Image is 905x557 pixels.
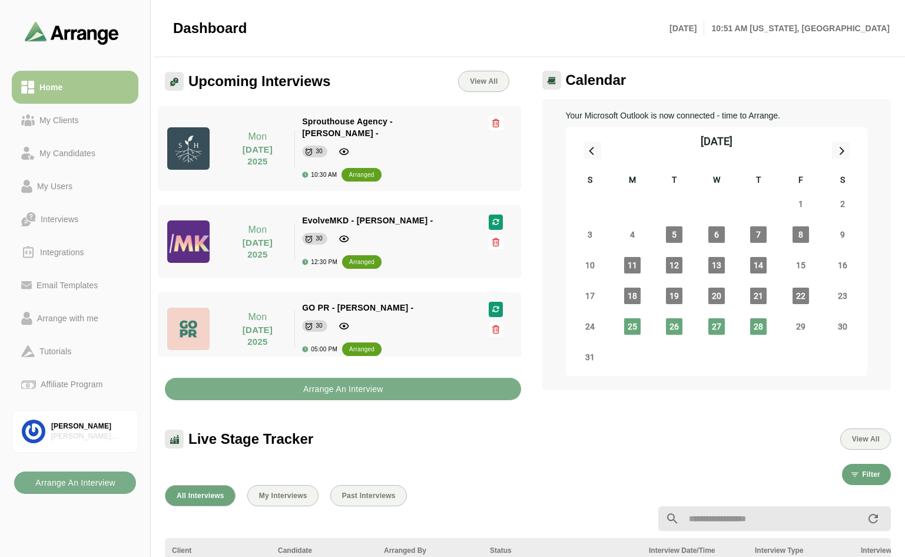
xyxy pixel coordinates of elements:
span: Thursday, August 7, 2025 [750,226,767,243]
span: Filter [861,470,880,479]
div: Client [172,545,264,556]
div: Interviews [36,212,83,226]
button: All Interviews [165,485,236,506]
div: Home [35,80,67,94]
span: Saturday, August 30, 2025 [834,318,851,335]
span: Monday, August 18, 2025 [624,288,641,304]
a: My Clients [12,104,138,137]
button: Arrange An Interview [165,378,521,400]
span: Sunday, August 17, 2025 [582,288,598,304]
div: T [654,173,696,189]
div: [DATE] [701,133,732,150]
div: 05:00 PM [302,346,337,352]
div: arranged [349,169,374,181]
img: GO-PR-LOGO.jpg [167,308,210,350]
div: My Clients [35,113,84,127]
span: My Interviews [258,492,307,500]
a: View All [458,71,509,92]
b: Arrange An Interview [35,472,115,494]
span: Monday, August 4, 2025 [624,226,641,243]
div: S [569,173,612,189]
div: 30 [316,233,323,245]
div: arranged [349,344,374,355]
span: Past Interviews [342,492,396,500]
a: Affiliate Program [12,368,138,401]
span: GO PR - [PERSON_NAME] - [302,303,413,312]
div: 12:30 PM [302,259,337,265]
span: Friday, August 22, 2025 [793,288,809,304]
span: Thursday, August 28, 2025 [750,318,767,335]
img: arrangeai-name-small-logo.4d2b8aee.svg [25,21,119,44]
span: Sunday, August 31, 2025 [582,349,598,365]
div: Integrations [35,245,89,259]
b: Arrange An Interview [303,378,383,400]
span: Sunday, August 24, 2025 [582,318,598,335]
span: Friday, August 15, 2025 [793,257,809,273]
span: Wednesday, August 27, 2025 [708,318,725,335]
span: All Interviews [176,492,224,500]
button: My Interviews [247,485,319,506]
div: Tutorials [35,344,76,358]
a: Home [12,71,138,104]
div: 10:30 AM [302,172,337,178]
p: Your Microsoft Outlook is now connected - time to Arrange. [566,108,868,123]
span: Sprouthouse Agency - [PERSON_NAME] - [302,117,393,138]
span: Thursday, August 21, 2025 [750,288,767,304]
span: View All [851,435,880,443]
p: [DATE] 2025 [228,144,287,167]
a: Interviews [12,203,138,236]
a: Integrations [12,236,138,269]
span: Upcoming Interviews [188,72,330,90]
span: Saturday, August 9, 2025 [834,226,851,243]
span: Tuesday, August 26, 2025 [666,318,682,335]
a: Tutorials [12,335,138,368]
i: appended action [866,512,880,526]
span: Friday, August 1, 2025 [793,196,809,212]
span: Monday, August 25, 2025 [624,318,641,335]
img: sprouthouseagency_logo.jpg [167,127,210,170]
p: [DATE] 2025 [228,324,287,348]
span: EvolveMKD - [PERSON_NAME] - [302,216,433,225]
p: 10:51 AM [US_STATE], [GEOGRAPHIC_DATA] [704,21,890,35]
button: Arrange An Interview [14,472,136,494]
button: View All [840,429,891,450]
span: Wednesday, August 20, 2025 [708,288,725,304]
span: Sunday, August 10, 2025 [582,257,598,273]
div: T [738,173,780,189]
span: View All [469,77,498,85]
p: Mon [228,310,287,324]
span: Tuesday, August 19, 2025 [666,288,682,304]
a: My Users [12,170,138,203]
p: [DATE] [669,21,704,35]
div: W [695,173,738,189]
span: Tuesday, August 5, 2025 [666,226,682,243]
p: Mon [228,223,287,237]
span: Monday, August 11, 2025 [624,257,641,273]
span: Tuesday, August 12, 2025 [666,257,682,273]
button: Past Interviews [330,485,407,506]
div: Arranged By [384,545,476,556]
span: Wednesday, August 6, 2025 [708,226,725,243]
button: Filter [842,464,891,485]
img: evolvemkd-logo.jpg [167,220,210,263]
div: My Candidates [35,146,100,160]
a: Arrange with me [12,302,138,335]
span: Friday, August 29, 2025 [793,318,809,335]
span: Wednesday, August 13, 2025 [708,257,725,273]
p: Mon [228,130,287,144]
span: Saturday, August 16, 2025 [834,257,851,273]
div: 30 [316,146,323,157]
div: Interview Date/Time [649,545,741,556]
div: Interview Type [755,545,847,556]
span: Saturday, August 23, 2025 [834,288,851,304]
div: 30 [316,320,323,332]
a: Email Templates [12,269,138,302]
div: F [780,173,822,189]
div: Candidate [278,545,370,556]
div: Status [490,545,635,556]
p: [DATE] 2025 [228,237,287,261]
a: My Candidates [12,137,138,170]
div: Affiliate Program [36,377,107,391]
div: [PERSON_NAME] Associates [51,431,128,441]
div: My Users [32,179,77,193]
